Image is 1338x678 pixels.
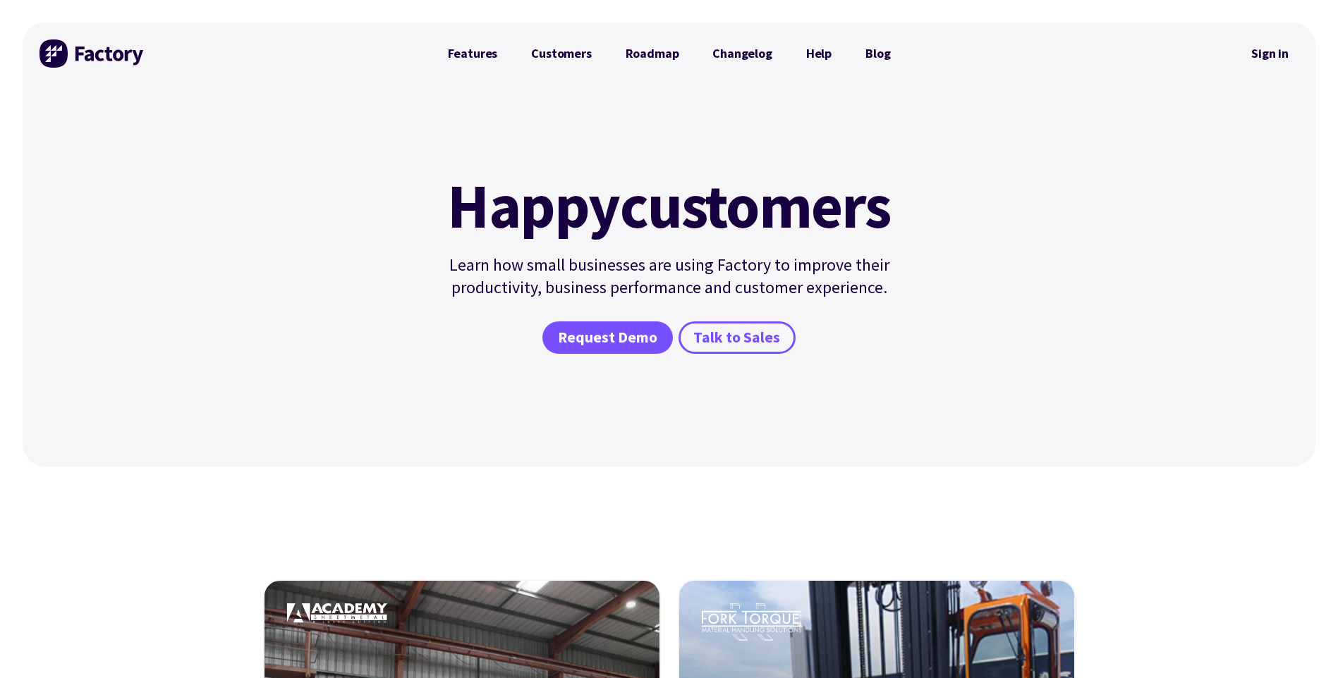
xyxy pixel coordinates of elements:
[849,39,907,68] a: Blog
[542,321,672,354] a: Request Demo
[789,39,849,68] a: Help
[693,328,780,348] span: Talk to Sales
[558,328,657,348] span: Request Demo
[514,39,608,68] a: Customers
[431,39,515,68] a: Features
[609,39,696,68] a: Roadmap
[679,321,796,354] a: Talk to Sales
[695,39,789,68] a: Changelog
[447,175,619,237] mark: Happy
[439,254,899,299] p: Learn how small businesses are using Factory to improve their productivity, business performance ...
[1241,37,1299,70] a: Sign in
[431,39,908,68] nav: Primary Navigation
[439,175,899,237] h1: customers
[1241,37,1299,70] nav: Secondary Navigation
[39,39,145,68] img: Factory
